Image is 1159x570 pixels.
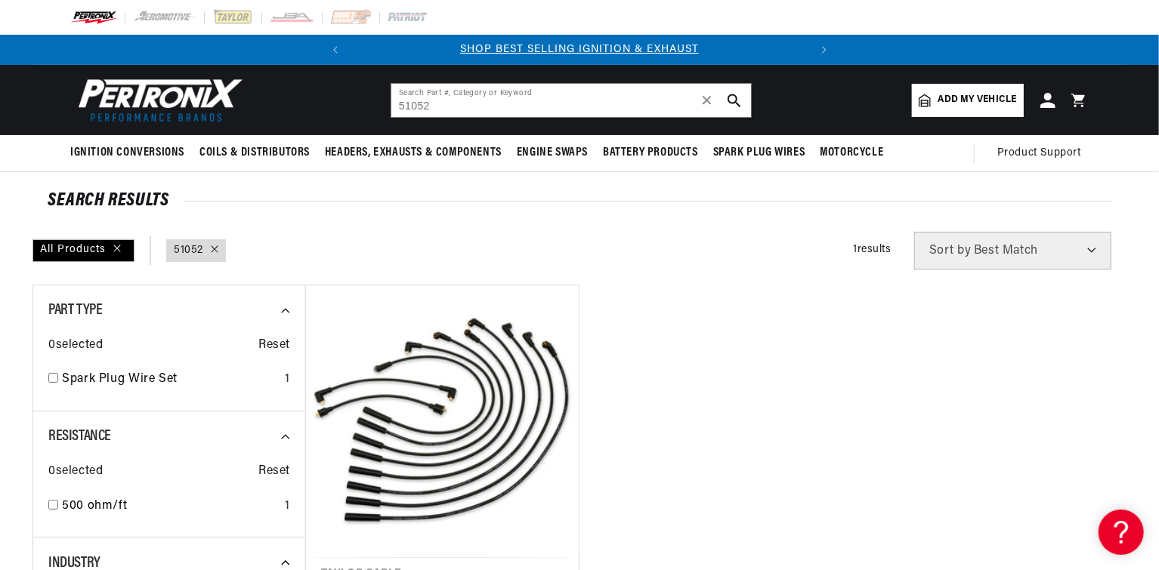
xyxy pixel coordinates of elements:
[938,93,1017,107] span: Add my vehicle
[853,244,892,255] span: 1 results
[718,84,751,117] button: search button
[62,497,279,516] a: 500 ohm/ft
[509,135,595,171] summary: Engine Swaps
[32,35,1127,65] slideshow-component: Translation missing: en.sections.announcements.announcement_bar
[285,497,290,516] div: 1
[997,135,1089,171] summary: Product Support
[62,370,279,390] a: Spark Plug Wire Set
[192,135,317,171] summary: Coils & Distributors
[914,232,1111,270] select: Sort by
[70,135,192,171] summary: Ignition Conversions
[997,145,1081,162] span: Product Support
[929,245,971,257] span: Sort by
[517,145,588,161] span: Engine Swaps
[32,239,134,262] div: All Products
[912,84,1024,117] a: Add my vehicle
[325,145,502,161] span: Headers, Exhausts & Components
[820,145,883,161] span: Motorcycle
[320,35,351,65] button: Translation missing: en.sections.announcements.previous_announcement
[199,145,310,161] span: Coils & Distributors
[70,145,184,161] span: Ignition Conversions
[713,145,805,161] span: Spark Plug Wires
[48,303,102,318] span: Part Type
[285,370,290,390] div: 1
[706,135,813,171] summary: Spark Plug Wires
[48,336,103,356] span: 0 selected
[48,462,103,482] span: 0 selected
[460,44,699,55] a: SHOP BEST SELLING IGNITION & EXHAUST
[595,135,706,171] summary: Battery Products
[48,429,111,444] span: Resistance
[351,42,809,58] div: 1 of 2
[391,84,751,117] input: Search Part #, Category or Keyword
[812,135,891,171] summary: Motorcycle
[809,35,839,65] button: Translation missing: en.sections.announcements.next_announcement
[48,193,1111,208] div: SEARCH RESULTS
[351,42,809,58] div: Announcement
[258,336,290,356] span: Reset
[603,145,698,161] span: Battery Products
[258,462,290,482] span: Reset
[317,135,509,171] summary: Headers, Exhausts & Components
[174,242,203,259] a: 51052
[70,74,244,126] img: Pertronix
